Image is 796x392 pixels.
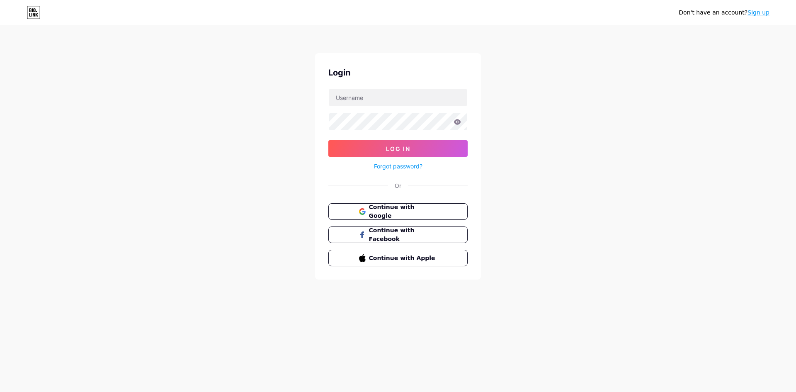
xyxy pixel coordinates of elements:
button: Continue with Apple [328,250,468,266]
span: Continue with Google [369,203,437,220]
button: Continue with Facebook [328,226,468,243]
div: Login [328,66,468,79]
button: Continue with Google [328,203,468,220]
a: Forgot password? [374,162,422,170]
input: Username [329,89,467,106]
div: Or [395,181,401,190]
a: Sign up [747,9,769,16]
span: Log In [386,145,410,152]
button: Log In [328,140,468,157]
div: Don't have an account? [679,8,769,17]
span: Continue with Facebook [369,226,437,243]
span: Continue with Apple [369,254,437,263]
